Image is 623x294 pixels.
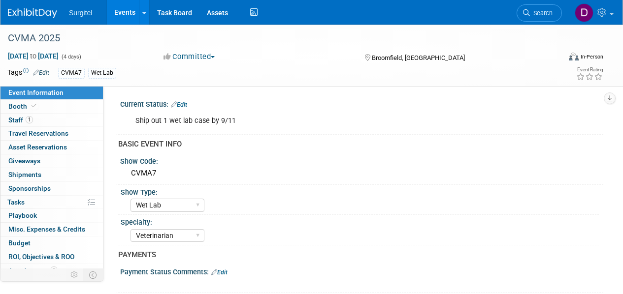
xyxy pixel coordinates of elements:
[8,184,51,192] span: Sponsorships
[0,141,103,154] a: Asset Reservations
[580,53,603,60] div: In-Person
[372,54,465,61] span: Broomfield, [GEOGRAPHIC_DATA]
[118,250,596,260] div: PAYMENTS
[118,139,596,149] div: BASIC EVENT INFO
[0,154,103,168] a: Giveaways
[4,29,553,47] div: CVMA 2025
[121,185,599,197] div: Show Type:
[575,3,593,22] img: Daniel Green
[0,264,103,277] a: Attachments1
[7,52,59,60] span: [DATE] [DATE]
[69,9,92,17] span: Surgitel
[0,236,103,250] a: Budget
[0,250,103,264] a: ROI, Objectives & ROO
[171,101,187,108] a: Edit
[8,102,38,110] span: Booth
[0,196,103,209] a: Tasks
[8,225,85,233] span: Misc. Expenses & Credits
[0,127,103,140] a: Travel Reservations
[120,97,603,110] div: Current Status:
[88,68,116,78] div: Wet Lab
[8,8,57,18] img: ExhibitDay
[0,209,103,222] a: Playbook
[121,215,599,227] div: Specialty:
[8,211,37,219] span: Playbook
[26,116,33,123] span: 1
[7,67,49,79] td: Tags
[128,166,596,181] div: CVMA7
[211,269,228,276] a: Edit
[516,51,603,66] div: Event Format
[83,268,103,281] td: Toggle Event Tabs
[8,88,64,96] span: Event Information
[8,171,41,178] span: Shipments
[8,143,67,151] span: Asset Reservations
[8,129,68,137] span: Travel Reservations
[32,103,36,109] i: Booth reservation complete
[29,52,38,60] span: to
[0,182,103,195] a: Sponsorships
[517,4,562,22] a: Search
[8,116,33,124] span: Staff
[0,168,103,181] a: Shipments
[576,67,603,72] div: Event Rating
[569,53,579,60] img: Format-Inperson.png
[0,223,103,236] a: Misc. Expenses & Credits
[50,266,58,274] span: 1
[58,68,85,78] div: CVMA7
[0,86,103,99] a: Event Information
[0,114,103,127] a: Staff1
[33,69,49,76] a: Edit
[8,239,31,247] span: Budget
[160,52,219,62] button: Committed
[530,9,553,17] span: Search
[8,253,74,261] span: ROI, Objectives & ROO
[120,154,603,166] div: Show Code:
[8,266,58,274] span: Attachments
[0,100,103,113] a: Booth
[61,54,81,60] span: (4 days)
[120,265,603,277] div: Payment Status Comments:
[7,198,25,206] span: Tasks
[66,268,83,281] td: Personalize Event Tab Strip
[8,157,40,165] span: Giveaways
[129,111,508,131] div: Ship out 1 wet lab case by 9/11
